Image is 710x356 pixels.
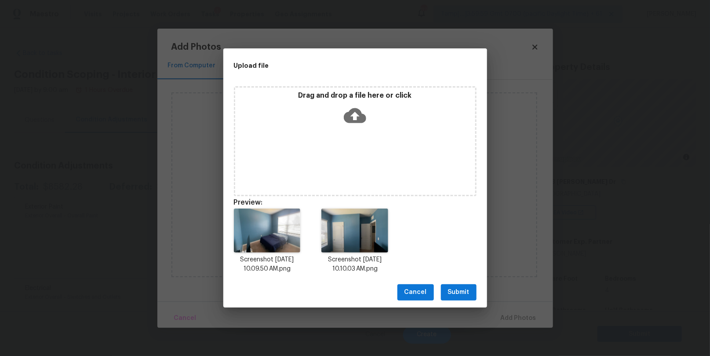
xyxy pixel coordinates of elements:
p: Screenshot [DATE] 10.09.50 AM.png [234,255,301,274]
p: Screenshot [DATE] 10.10.03 AM.png [321,255,388,274]
button: Cancel [397,284,434,301]
h2: Upload file [234,61,437,70]
button: Submit [441,284,477,301]
p: Drag and drop a file here or click [235,91,475,100]
img: +Nha3JAFD3vo8YfxPgOJvdldFyC1hzRZizVT0F4HBDvfwEfBnQm718qvQAAAABJRU5ErkJggg== [321,209,388,253]
img: ASF1JYgF0GQAAAABJRU5ErkJggg== [234,209,301,253]
span: Submit [448,287,470,298]
span: Cancel [404,287,427,298]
